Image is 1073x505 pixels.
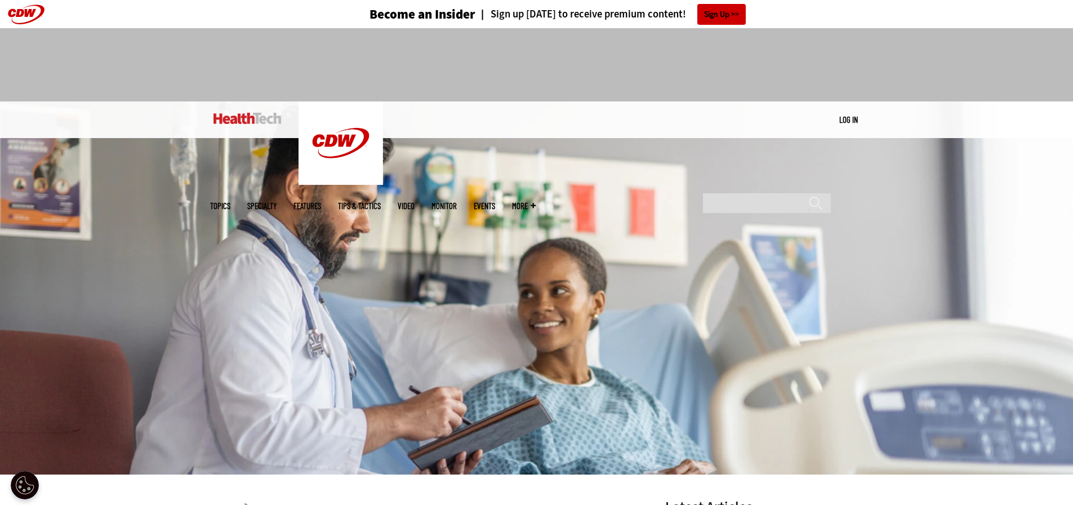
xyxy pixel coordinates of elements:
div: User menu [839,114,858,126]
a: Become an Insider [327,8,475,21]
a: Sign up [DATE] to receive premium content! [475,9,686,20]
div: Cookie Settings [11,471,39,499]
img: Home [299,101,383,185]
a: Tips & Tactics [338,202,381,210]
a: Features [293,202,321,210]
a: Sign Up [697,4,746,25]
img: Home [213,113,282,124]
span: More [512,202,536,210]
a: Video [398,202,415,210]
iframe: advertisement [332,39,742,90]
a: MonITor [431,202,457,210]
h3: Become an Insider [369,8,475,21]
a: Events [474,202,495,210]
a: Log in [839,114,858,125]
span: Topics [210,202,230,210]
button: Open Preferences [11,471,39,499]
span: Specialty [247,202,277,210]
a: CDW [299,176,383,188]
